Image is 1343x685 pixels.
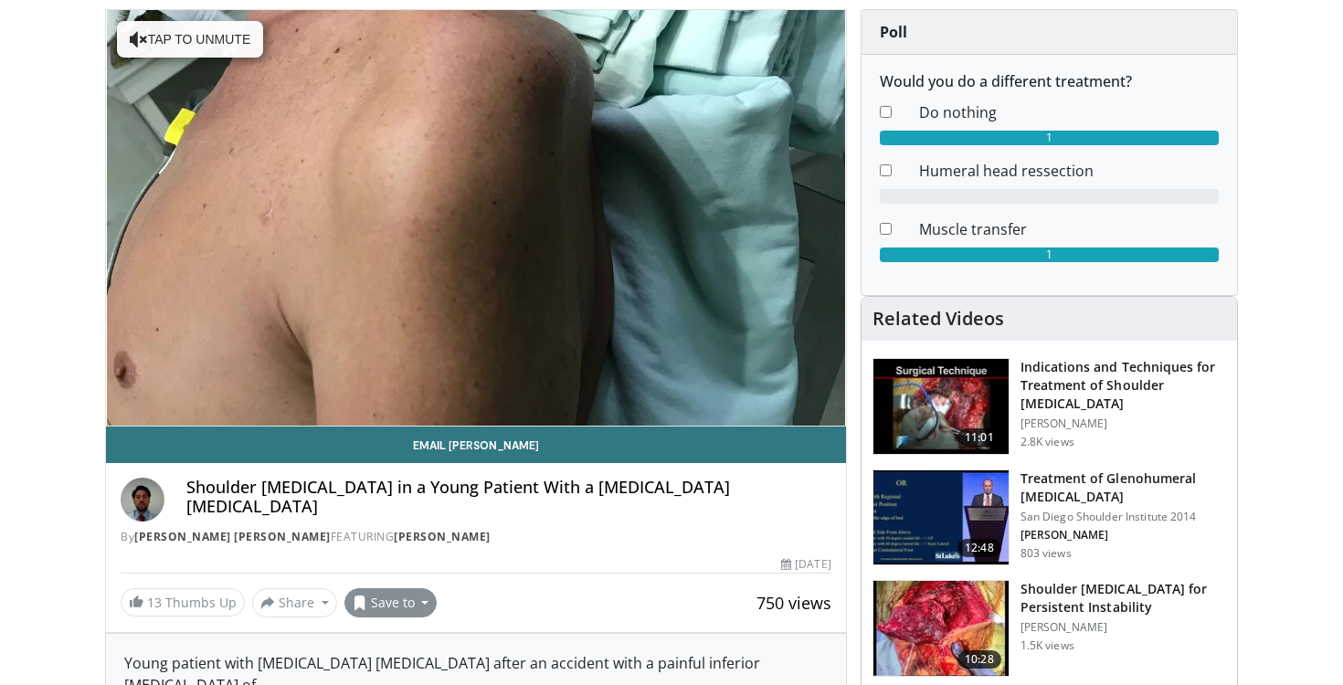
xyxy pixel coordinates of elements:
[872,358,1226,455] a: 11:01 Indications and Techniques for Treatment of Shoulder [MEDICAL_DATA] [PERSON_NAME] 2.8K views
[252,588,337,617] button: Share
[957,650,1001,669] span: 10:28
[781,556,830,573] div: [DATE]
[147,594,162,611] span: 13
[1020,528,1226,543] p: [PERSON_NAME]
[1020,546,1072,561] p: 803 views
[880,131,1219,145] div: 1
[873,470,1009,565] img: e998ffc7-0c0c-4653-9269-57990aae8bd3.150x105_q85_crop-smart_upscale.jpg
[186,478,831,517] h4: Shoulder [MEDICAL_DATA] in a Young Patient With a [MEDICAL_DATA] [MEDICAL_DATA]
[134,529,331,544] a: [PERSON_NAME] [PERSON_NAME]
[1020,358,1226,413] h3: Indications and Techniques for Treatment of Shoulder [MEDICAL_DATA]
[872,469,1226,566] a: 12:48 Treatment of Glenohumeral [MEDICAL_DATA] San Diego Shoulder Institute 2014 [PERSON_NAME] 80...
[872,308,1004,330] h4: Related Videos
[873,359,1009,454] img: 9PXNFW8221SuaG0X4xMDoxOjA4MTsiGN.150x105_q85_crop-smart_upscale.jpg
[880,22,907,42] strong: Poll
[880,248,1219,262] div: 1
[880,73,1219,90] h6: Would you do a different treatment?
[344,588,438,617] button: Save to
[957,539,1001,557] span: 12:48
[117,21,263,58] button: Tap to unmute
[1020,580,1226,616] h3: Shoulder [MEDICAL_DATA] for Persistent Instability
[756,592,831,614] span: 750 views
[872,580,1226,677] a: 10:28 Shoulder [MEDICAL_DATA] for Persistent Instability [PERSON_NAME] 1.5K views
[1020,469,1226,506] h3: Treatment of Glenohumeral [MEDICAL_DATA]
[957,428,1001,447] span: 11:01
[905,218,1232,240] dd: Muscle transfer
[905,101,1232,123] dd: Do nothing
[106,10,846,427] video-js: Video Player
[1020,416,1226,431] p: [PERSON_NAME]
[106,427,846,463] a: Email [PERSON_NAME]
[1020,435,1074,449] p: 2.8K views
[873,581,1009,676] img: 9PXNFW8221SuaG0X4xMDoxOmdtO40mAx.150x105_q85_crop-smart_upscale.jpg
[905,160,1232,182] dd: Humeral head ressection
[1020,620,1226,635] p: [PERSON_NAME]
[394,529,491,544] a: [PERSON_NAME]
[1020,510,1226,524] p: San Diego Shoulder Institute 2014
[121,588,245,616] a: 13 Thumbs Up
[1020,638,1074,653] p: 1.5K views
[121,478,164,522] img: Avatar
[121,529,831,545] div: By FEATURING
